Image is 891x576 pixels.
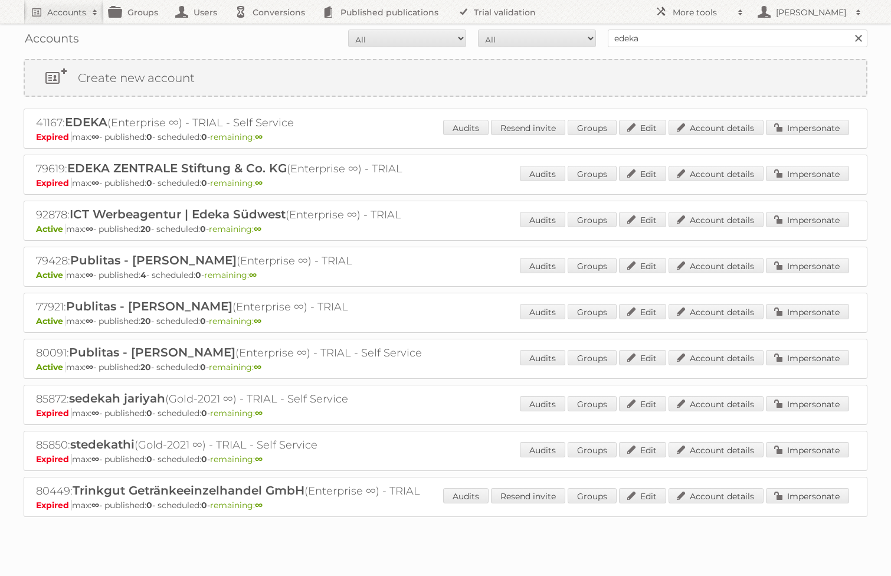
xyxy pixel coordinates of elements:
[201,132,207,142] strong: 0
[766,488,849,503] a: Impersonate
[36,316,66,326] span: Active
[86,362,93,372] strong: ∞
[200,362,206,372] strong: 0
[195,270,201,280] strong: 0
[70,437,135,451] span: stedekathi
[140,224,151,234] strong: 20
[520,304,565,319] a: Audits
[36,316,855,326] p: max: - published: - scheduled: -
[91,132,99,142] strong: ∞
[140,270,146,280] strong: 4
[209,224,261,234] span: remaining:
[766,120,849,135] a: Impersonate
[86,224,93,234] strong: ∞
[69,391,165,405] span: sedekah jariyah
[201,454,207,464] strong: 0
[36,362,66,372] span: Active
[210,454,263,464] span: remaining:
[91,500,99,510] strong: ∞
[568,304,617,319] a: Groups
[36,178,855,188] p: max: - published: - scheduled: -
[249,270,257,280] strong: ∞
[36,483,449,499] h2: 80449: (Enterprise ∞) - TRIAL
[520,442,565,457] a: Audits
[766,350,849,365] a: Impersonate
[669,304,764,319] a: Account details
[568,120,617,135] a: Groups
[766,258,849,273] a: Impersonate
[210,500,263,510] span: remaining:
[201,178,207,188] strong: 0
[146,408,152,418] strong: 0
[255,408,263,418] strong: ∞
[65,115,107,129] span: EDEKA
[36,270,855,280] p: max: - published: - scheduled: -
[568,488,617,503] a: Groups
[36,408,855,418] p: max: - published: - scheduled: -
[36,437,449,453] h2: 85850: (Gold-2021 ∞) - TRIAL - Self Service
[146,500,152,510] strong: 0
[568,258,617,273] a: Groups
[619,120,666,135] a: Edit
[766,442,849,457] a: Impersonate
[146,454,152,464] strong: 0
[520,350,565,365] a: Audits
[443,488,489,503] a: Audits
[67,161,287,175] span: EDEKA ZENTRALE Stiftung & Co. KG
[255,178,263,188] strong: ∞
[204,270,257,280] span: remaining:
[36,408,72,418] span: Expired
[36,207,449,222] h2: 92878: (Enterprise ∞) - TRIAL
[36,115,449,130] h2: 41167: (Enterprise ∞) - TRIAL - Self Service
[210,408,263,418] span: remaining:
[255,500,263,510] strong: ∞
[210,178,263,188] span: remaining:
[201,408,207,418] strong: 0
[443,120,489,135] a: Audits
[36,132,855,142] p: max: - published: - scheduled: -
[673,6,732,18] h2: More tools
[520,396,565,411] a: Audits
[255,132,263,142] strong: ∞
[140,362,151,372] strong: 20
[766,304,849,319] a: Impersonate
[491,488,565,503] a: Resend invite
[669,166,764,181] a: Account details
[36,224,855,234] p: max: - published: - scheduled: -
[766,396,849,411] a: Impersonate
[146,132,152,142] strong: 0
[209,362,261,372] span: remaining:
[200,316,206,326] strong: 0
[36,161,449,176] h2: 79619: (Enterprise ∞) - TRIAL
[36,500,855,510] p: max: - published: - scheduled: -
[669,350,764,365] a: Account details
[200,224,206,234] strong: 0
[520,166,565,181] a: Audits
[140,316,151,326] strong: 20
[36,345,449,361] h2: 80091: (Enterprise ∞) - TRIAL - Self Service
[254,224,261,234] strong: ∞
[70,207,286,221] span: ICT Werbeagentur | Edeka Südwest
[619,212,666,227] a: Edit
[36,454,855,464] p: max: - published: - scheduled: -
[491,120,565,135] a: Resend invite
[568,442,617,457] a: Groups
[36,132,72,142] span: Expired
[255,454,263,464] strong: ∞
[25,60,866,96] a: Create new account
[36,454,72,464] span: Expired
[619,350,666,365] a: Edit
[619,258,666,273] a: Edit
[669,120,764,135] a: Account details
[36,391,449,407] h2: 85872: (Gold-2021 ∞) - TRIAL - Self Service
[669,258,764,273] a: Account details
[36,270,66,280] span: Active
[86,270,93,280] strong: ∞
[47,6,86,18] h2: Accounts
[36,253,449,269] h2: 79428: (Enterprise ∞) - TRIAL
[36,362,855,372] p: max: - published: - scheduled: -
[36,178,72,188] span: Expired
[36,224,66,234] span: Active
[209,316,261,326] span: remaining:
[520,258,565,273] a: Audits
